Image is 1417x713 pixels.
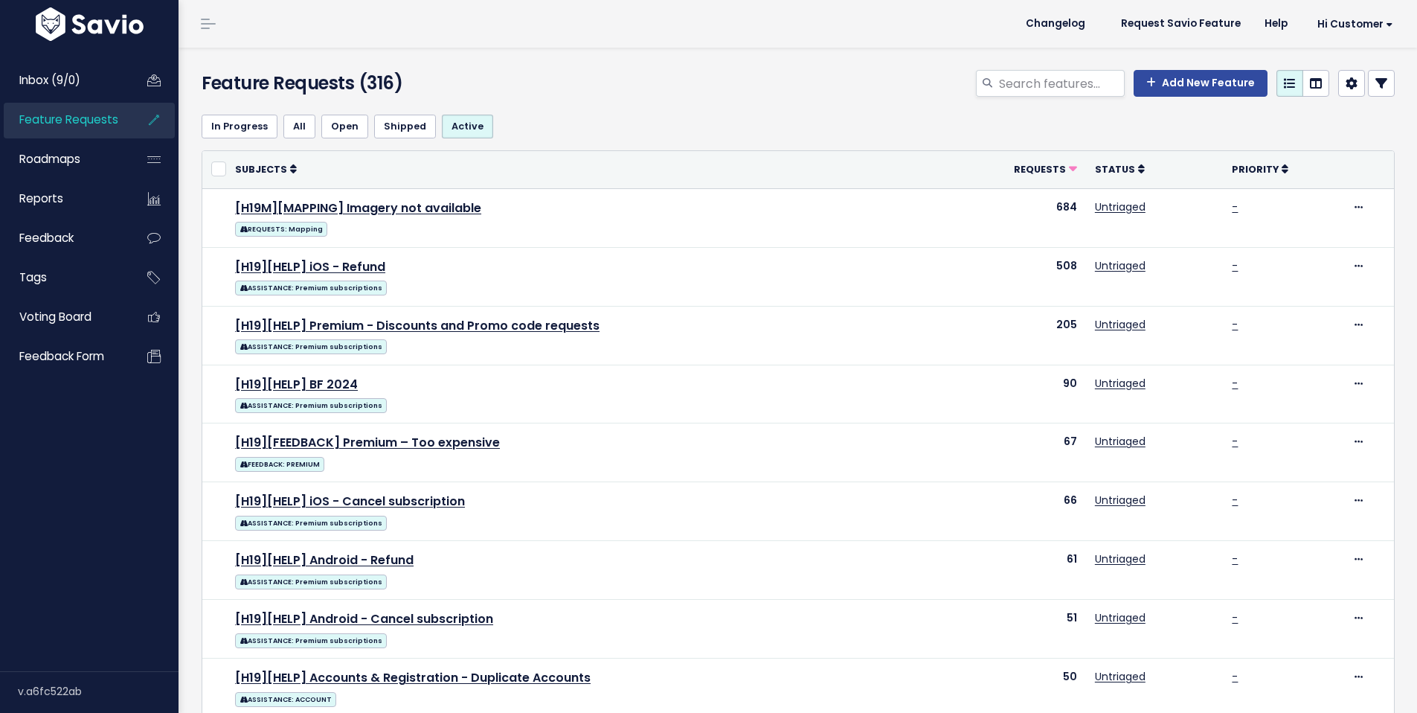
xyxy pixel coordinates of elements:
[321,115,368,138] a: Open
[1014,162,1077,176] a: Requests
[235,516,387,531] span: ASSISTANCE: Premium subscriptions
[956,306,1086,365] td: 205
[1232,493,1238,508] a: -
[19,309,91,324] span: Voting Board
[235,281,387,295] span: ASSISTANCE: Premium subscriptions
[1095,669,1146,684] a: Untriaged
[1095,434,1146,449] a: Untriaged
[235,454,324,473] a: FEEDBACK: PREMIUM
[202,70,585,97] h4: Feature Requests (316)
[235,610,493,627] a: [H19][HELP] Android - Cancel subscription
[1095,610,1146,625] a: Untriaged
[374,115,436,138] a: Shipped
[1095,493,1146,508] a: Untriaged
[956,600,1086,659] td: 51
[1095,317,1146,332] a: Untriaged
[19,348,104,364] span: Feedback form
[235,258,385,275] a: [H19][HELP] iOS - Refund
[1095,199,1146,214] a: Untriaged
[235,551,414,569] a: [H19][HELP] Android - Refund
[1026,19,1085,29] span: Changelog
[235,457,324,472] span: FEEDBACK: PREMIUM
[1095,163,1135,176] span: Status
[235,493,465,510] a: [H19][HELP] iOS - Cancel subscription
[1232,376,1238,391] a: -
[1232,669,1238,684] a: -
[4,103,123,137] a: Feature Requests
[235,278,387,296] a: ASSISTANCE: Premium subscriptions
[235,339,387,354] span: ASSISTANCE: Premium subscriptions
[19,112,118,127] span: Feature Requests
[235,222,327,237] span: REQUESTS: Mapping
[442,115,493,138] a: Active
[1232,551,1238,566] a: -
[18,672,179,711] div: v.a6fc522ab
[1317,19,1393,30] span: Hi Customer
[4,142,123,176] a: Roadmaps
[1232,434,1238,449] a: -
[235,669,591,686] a: [H19][HELP] Accounts & Registration - Duplicate Accounts
[235,513,387,531] a: ASSISTANCE: Premium subscriptions
[956,188,1086,247] td: 684
[19,72,80,88] span: Inbox (9/0)
[4,182,123,216] a: Reports
[1232,199,1238,214] a: -
[1095,551,1146,566] a: Untriaged
[1014,163,1066,176] span: Requests
[1232,162,1288,176] a: Priority
[235,572,387,590] a: ASSISTANCE: Premium subscriptions
[235,336,387,355] a: ASSISTANCE: Premium subscriptions
[1095,162,1145,176] a: Status
[1253,13,1299,35] a: Help
[956,365,1086,423] td: 90
[4,339,123,374] a: Feedback form
[235,692,336,707] span: ASSISTANCE: ACCOUNT
[235,395,387,414] a: ASSISTANCE: Premium subscriptions
[235,163,287,176] span: Subjects
[1095,376,1146,391] a: Untriaged
[235,162,297,176] a: Subjects
[1232,258,1238,273] a: -
[235,630,387,649] a: ASSISTANCE: Premium subscriptions
[1095,258,1146,273] a: Untriaged
[202,115,277,138] a: In Progress
[19,269,47,285] span: Tags
[235,376,358,393] a: [H19][HELP] BF 2024
[956,247,1086,306] td: 508
[19,151,80,167] span: Roadmaps
[235,434,500,451] a: [H19][FEEDBACK] Premium – Too expensive
[1232,163,1279,176] span: Priority
[4,63,123,97] a: Inbox (9/0)
[235,199,481,217] a: [H19M][MAPPING] Imagery not available
[956,541,1086,600] td: 61
[235,689,336,708] a: ASSISTANCE: ACCOUNT
[235,398,387,413] span: ASSISTANCE: Premium subscriptions
[1232,610,1238,625] a: -
[235,317,600,334] a: [H19][HELP] Premium - Discounts and Promo code requests
[19,230,74,246] span: Feedback
[32,7,147,41] img: logo-white.9d6f32f41409.svg
[4,300,123,334] a: Voting Board
[4,221,123,255] a: Feedback
[1299,13,1405,36] a: Hi Customer
[235,633,387,648] span: ASSISTANCE: Premium subscriptions
[1109,13,1253,35] a: Request Savio Feature
[997,70,1125,97] input: Search features...
[19,191,63,206] span: Reports
[1232,317,1238,332] a: -
[956,423,1086,482] td: 67
[202,115,1395,138] ul: Filter feature requests
[1134,70,1267,97] a: Add New Feature
[4,260,123,295] a: Tags
[956,482,1086,541] td: 66
[283,115,315,138] a: All
[235,575,387,589] span: ASSISTANCE: Premium subscriptions
[235,219,327,237] a: REQUESTS: Mapping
